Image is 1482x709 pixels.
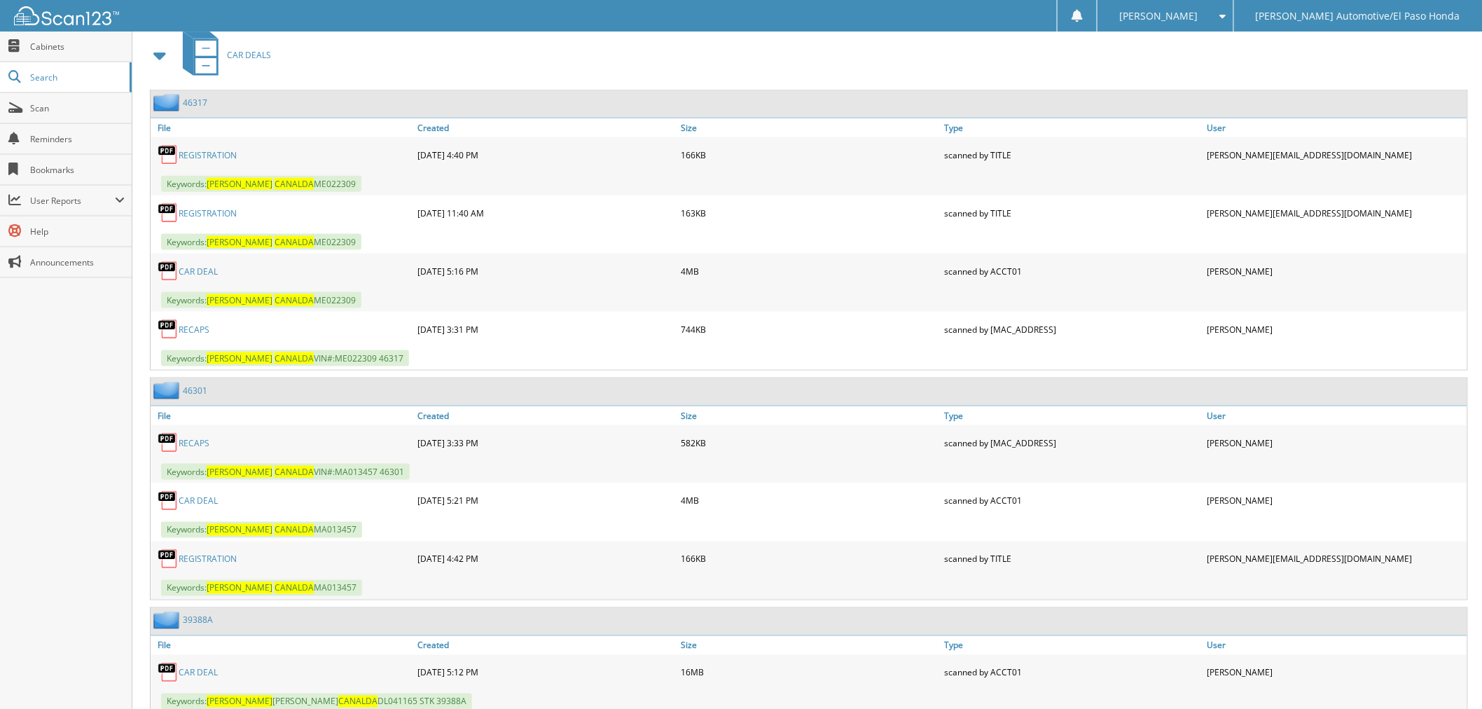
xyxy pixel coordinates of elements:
img: PDF.png [158,662,179,683]
span: Cabinets [30,41,125,53]
span: CANALDA [275,466,314,478]
a: REGISTRATION [179,553,237,565]
a: RECAPS [179,324,209,336]
span: [PERSON_NAME] [207,236,272,248]
span: Help [30,226,125,238]
span: Keywords: VIN#:MA013457 46301 [161,464,410,480]
span: [PERSON_NAME] [207,524,272,536]
div: scanned by ACCT01 [941,487,1204,515]
img: PDF.png [158,144,179,165]
span: Keywords: ME022309 [161,234,361,250]
div: scanned by ACCT01 [941,659,1204,687]
div: [DATE] 5:16 PM [414,257,677,285]
span: Reminders [30,133,125,145]
span: [PERSON_NAME] Automotive/El Paso Honda [1256,12,1460,20]
span: Keywords: MA013457 [161,580,362,596]
img: PDF.png [158,319,179,340]
div: [PERSON_NAME] [1204,659,1467,687]
img: PDF.png [158,549,179,570]
span: Keywords: MA013457 [161,522,362,538]
span: CANALDA [275,582,314,594]
div: 166KB [677,545,941,573]
span: [PERSON_NAME] [207,352,272,364]
a: Created [414,118,677,137]
span: [PERSON_NAME] [1120,12,1198,20]
a: Created [414,406,677,425]
span: CAR DEALS [227,49,271,61]
div: scanned by TITLE [941,141,1204,169]
a: Type [941,118,1204,137]
a: File [151,406,414,425]
div: [DATE] 5:12 PM [414,659,677,687]
span: [PERSON_NAME] [207,466,272,478]
span: CANALDA [275,178,314,190]
span: [PERSON_NAME] [207,696,272,708]
span: [PERSON_NAME] [207,294,272,306]
img: scan123-logo-white.svg [14,6,119,25]
div: 4MB [677,257,941,285]
div: [DATE] 5:21 PM [414,487,677,515]
span: [PERSON_NAME] [207,178,272,190]
span: Keywords: ME022309 [161,176,361,192]
div: 163KB [677,199,941,227]
div: [DATE] 3:33 PM [414,429,677,457]
a: CAR DEAL [179,667,218,679]
span: Announcements [30,256,125,268]
a: REGISTRATION [179,207,237,219]
span: Bookmarks [30,164,125,176]
a: Type [941,636,1204,655]
a: Size [677,636,941,655]
a: User [1204,636,1467,655]
span: Keywords: ME022309 [161,292,361,308]
img: folder2.png [153,382,183,399]
span: Keywords: VIN#:ME022309 46317 [161,350,409,366]
div: [PERSON_NAME] [EMAIL_ADDRESS][DOMAIN_NAME] [1204,141,1467,169]
div: scanned by ACCT01 [941,257,1204,285]
a: File [151,636,414,655]
div: 16MB [677,659,941,687]
div: [PERSON_NAME] [1204,429,1467,457]
img: PDF.png [158,261,179,282]
div: scanned by TITLE [941,545,1204,573]
iframe: Chat Widget [1412,642,1482,709]
a: User [1204,406,1467,425]
a: CAR DEALS [174,27,271,83]
div: 4MB [677,487,941,515]
a: CAR DEAL [179,266,218,277]
div: scanned by [MAC_ADDRESS] [941,315,1204,343]
a: Size [677,406,941,425]
a: Created [414,636,677,655]
span: Search [30,71,123,83]
div: [PERSON_NAME] [EMAIL_ADDRESS][DOMAIN_NAME] [1204,545,1467,573]
div: scanned by TITLE [941,199,1204,227]
div: 166KB [677,141,941,169]
div: 744KB [677,315,941,343]
a: CAR DEAL [179,495,218,507]
a: User [1204,118,1467,137]
div: [PERSON_NAME] [EMAIL_ADDRESS][DOMAIN_NAME] [1204,199,1467,227]
span: CANALDA [275,236,314,248]
span: CANALDA [275,352,314,364]
a: 39388A [183,614,213,626]
span: [PERSON_NAME] [207,582,272,594]
a: 46317 [183,97,207,109]
span: User Reports [30,195,115,207]
img: folder2.png [153,94,183,111]
div: [DATE] 3:31 PM [414,315,677,343]
img: PDF.png [158,490,179,511]
div: [PERSON_NAME] [1204,315,1467,343]
div: [DATE] 4:40 PM [414,141,677,169]
div: [DATE] 11:40 AM [414,199,677,227]
div: [DATE] 4:42 PM [414,545,677,573]
img: PDF.png [158,432,179,453]
div: [PERSON_NAME] [1204,257,1467,285]
span: CANALDA [275,294,314,306]
div: [PERSON_NAME] [1204,487,1467,515]
a: Size [677,118,941,137]
span: Scan [30,102,125,114]
a: 46301 [183,385,207,397]
img: PDF.png [158,202,179,223]
a: Type [941,406,1204,425]
a: REGISTRATION [179,149,237,161]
